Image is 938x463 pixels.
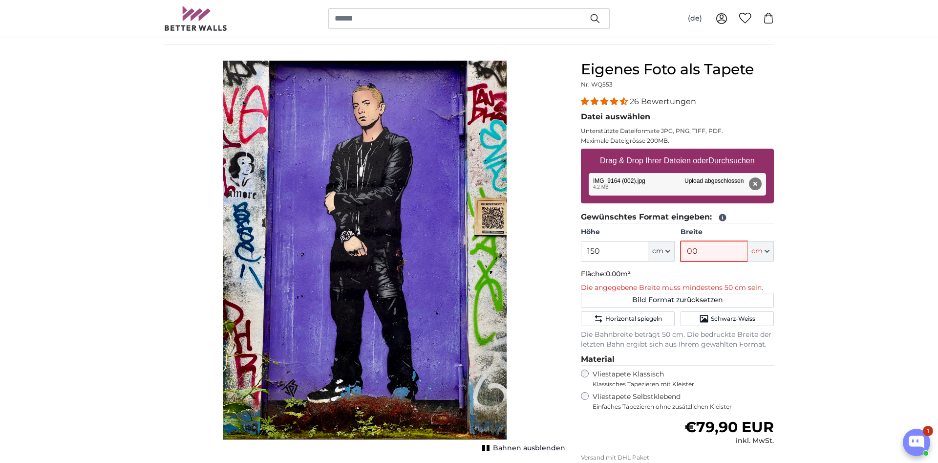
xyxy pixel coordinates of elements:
[606,269,631,278] span: 0.00m²
[593,403,774,411] span: Einfaches Tapezieren ohne zusätzlichen Kleister
[581,353,774,366] legend: Material
[648,241,675,262] button: cm
[923,426,933,436] div: 1
[596,151,759,171] label: Drag & Drop Ihrer Dateien oder
[711,315,755,323] span: Schwarz-Weiss
[605,315,662,323] span: Horizontal spiegeln
[493,443,565,453] span: Bahnen ausblenden
[680,10,710,27] button: (de)
[652,246,663,256] span: cm
[709,156,755,165] u: Durchsuchen
[581,81,613,88] span: Nr. WQ553
[684,418,774,436] span: €79,90 EUR
[479,441,565,455] button: Bahnen ausblenden
[581,283,774,293] p: Die angegebene Breite muss mindestens 50 cm sein.
[630,97,696,106] span: 26 Bewertungen
[581,127,774,135] p: Unterstützte Dateiformate JPG, PNG, TIFF, PDF.
[581,211,774,223] legend: Gewünschtes Format eingeben:
[593,370,766,388] label: Vliestapete Klassisch
[593,392,774,411] label: Vliestapete Selbstklebend
[581,293,774,308] button: Bild Format zurücksetzen
[581,97,630,106] span: 4.54 stars
[581,330,774,350] p: Die Bahnbreite beträgt 50 cm. Die bedruckte Breite der letzten Bahn ergibt sich aus Ihrem gewählt...
[581,111,774,123] legend: Datei auswählen
[223,61,507,440] img: personalised-photo
[581,311,674,326] button: Horizontal spiegeln
[903,429,930,456] button: Open chatbox
[684,436,774,446] div: inkl. MwSt.
[164,61,565,452] div: 1 of 1
[581,269,774,279] p: Fläche:
[581,61,774,78] h1: Eigenes Foto als Tapete
[581,137,774,145] p: Maximale Dateigrösse 200MB.
[751,246,763,256] span: cm
[593,380,766,388] span: Klassisches Tapezieren mit Kleister
[681,311,774,326] button: Schwarz-Weiss
[581,454,774,462] p: Versand mit DHL Paket
[164,6,228,31] img: Betterwalls
[581,227,674,237] label: Höhe
[681,227,774,237] label: Breite
[747,241,774,262] button: cm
